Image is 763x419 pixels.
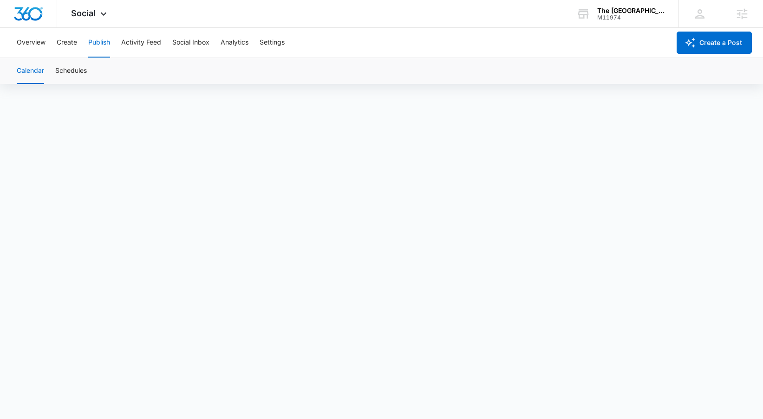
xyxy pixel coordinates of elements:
button: Create [57,28,77,58]
span: Social [71,8,96,18]
button: Analytics [221,28,248,58]
div: account name [597,7,665,14]
div: account id [597,14,665,21]
button: Schedules [55,58,87,84]
button: Overview [17,28,46,58]
button: Create a Post [677,32,752,54]
button: Social Inbox [172,28,209,58]
button: Settings [260,28,285,58]
button: Calendar [17,58,44,84]
button: Activity Feed [121,28,161,58]
button: Publish [88,28,110,58]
